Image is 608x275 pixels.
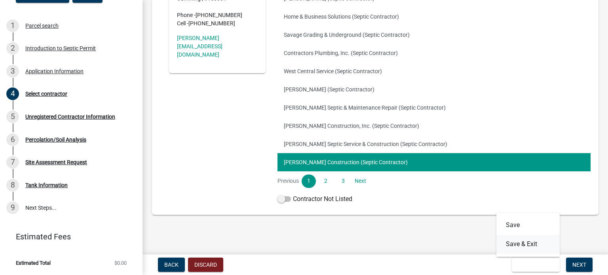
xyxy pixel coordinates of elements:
[6,110,19,123] div: 5
[188,258,223,272] button: Discard
[496,212,560,257] div: Save & Exit
[277,26,591,44] button: Savage Grading & Underground (Septic Contractor)
[114,260,127,266] span: $0.00
[518,262,549,268] span: Save & Exit
[25,46,96,51] div: Introduction to Septic Permit
[25,182,68,188] div: Tank Information
[6,42,19,55] div: 2
[6,156,19,169] div: 7
[302,174,316,188] a: 1
[196,12,242,18] span: [PHONE_NUMBER]
[6,19,19,32] div: 1
[6,87,19,100] div: 4
[177,20,188,27] abbr: Cell -
[16,260,51,266] span: Estimated Total
[177,12,196,18] abbr: Phone -
[566,258,593,272] button: Next
[277,174,591,188] nav: Page navigation
[277,8,591,26] button: Home & Business Solutions (Septic Contractor)
[277,62,591,80] button: West Central Service (Septic Contractor)
[6,179,19,192] div: 8
[6,65,19,78] div: 3
[25,23,59,28] div: Parcel search
[25,159,87,165] div: Site Assessment Request
[25,137,86,142] div: Percolation/Soil Analysis
[6,229,130,245] a: Estimated Fees
[164,262,179,268] span: Back
[496,216,560,235] button: Save
[277,80,591,99] button: [PERSON_NAME] (Septic Contractor)
[6,133,19,146] div: 6
[188,20,235,27] span: [PHONE_NUMBER]
[277,194,352,204] label: Contractor Not Listed
[25,68,84,74] div: Application Information
[336,174,350,188] a: 3
[572,262,586,268] span: Next
[496,235,560,254] button: Save & Exit
[277,153,591,171] button: [PERSON_NAME] Construction (Septic Contractor)
[277,99,591,117] button: [PERSON_NAME] Septic & Maintenance Repair (Septic Contractor)
[6,201,19,214] div: 9
[353,174,367,188] a: Next
[512,258,560,272] button: Save & Exit
[277,44,591,62] button: Contractors Plumbing, Inc. (Septic Contractor)
[158,258,185,272] button: Back
[277,117,591,135] button: [PERSON_NAME] Construction, Inc. (Septic Contractor)
[25,114,115,119] div: Unregistered Contractor Information
[319,174,333,188] a: 2
[277,135,591,153] button: [PERSON_NAME] Septic Service & Construction (Septic Contractor)
[177,35,222,58] a: [PERSON_NAME][EMAIL_ADDRESS][DOMAIN_NAME]
[25,91,67,97] div: Select contractor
